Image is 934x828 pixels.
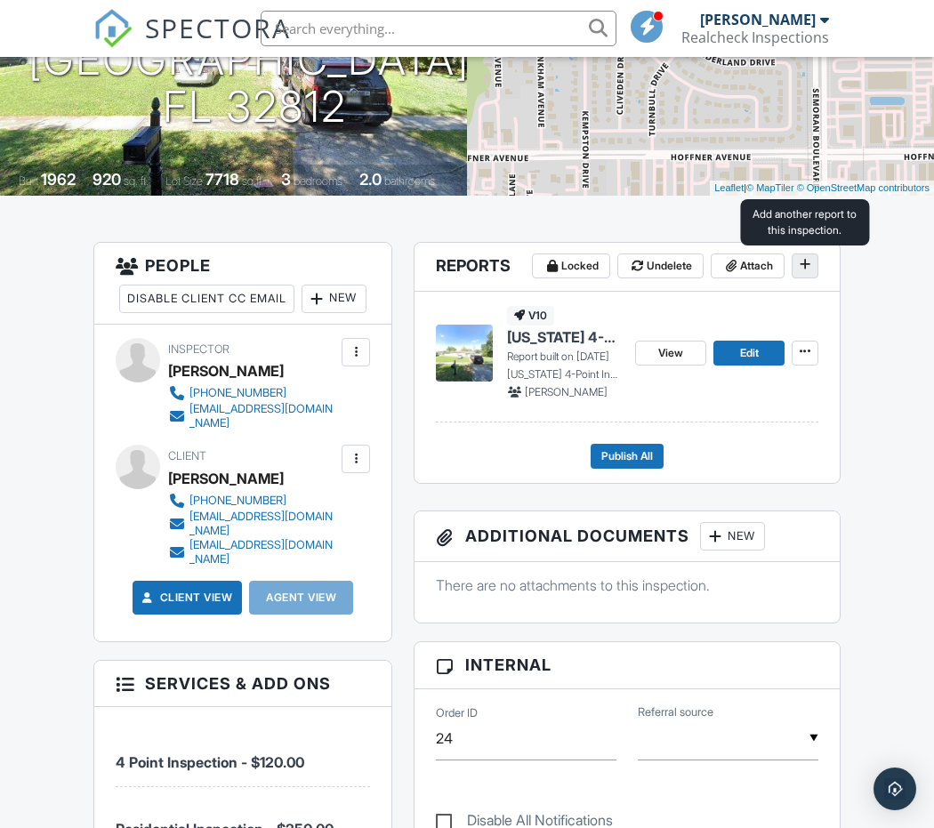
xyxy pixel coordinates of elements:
div: Open Intercom Messenger [874,768,916,810]
h3: Additional Documents [415,511,840,562]
a: © MapTiler [746,182,794,193]
div: 1962 [41,170,76,189]
span: 4 Point Inspection - $120.00 [116,753,304,771]
span: Inspector [168,342,229,356]
span: Built [19,174,38,188]
div: Disable Client CC Email [119,285,294,313]
span: sq.ft. [242,174,264,188]
span: SPECTORA [145,9,291,46]
a: [EMAIL_ADDRESS][DOMAIN_NAME] [168,402,337,430]
span: sq. ft. [124,174,149,188]
div: [EMAIL_ADDRESS][DOMAIN_NAME] [189,510,337,538]
a: Client View [139,589,233,607]
div: | [710,181,934,196]
div: Realcheck Inspections [681,28,829,46]
li: Service: 4 Point Inspection [116,720,370,787]
div: 3 [281,170,291,189]
a: [EMAIL_ADDRESS][DOMAIN_NAME] [168,538,337,567]
span: Lot Size [165,174,203,188]
h3: Services & Add ons [94,661,391,707]
div: 2.0 [359,170,382,189]
span: Client [168,449,206,462]
div: [PHONE_NUMBER] [189,494,286,508]
div: [PERSON_NAME] [168,465,284,492]
label: Referral source [638,704,713,720]
a: SPECTORA [93,24,291,61]
div: New [302,285,366,313]
h3: Internal [415,642,840,688]
div: [EMAIL_ADDRESS][DOMAIN_NAME] [189,402,337,430]
input: Search everything... [261,11,616,46]
div: [PERSON_NAME] [700,11,816,28]
div: 920 [93,170,121,189]
p: There are no attachments to this inspection. [436,575,818,595]
a: [PHONE_NUMBER] [168,492,337,510]
div: 7718 [205,170,239,189]
div: New [700,522,765,551]
div: [EMAIL_ADDRESS][DOMAIN_NAME] [189,538,337,567]
div: [PHONE_NUMBER] [189,386,286,400]
a: © OpenStreetMap contributors [797,182,930,193]
a: [PHONE_NUMBER] [168,384,337,402]
h3: People [94,243,391,325]
span: bathrooms [384,174,435,188]
a: [EMAIL_ADDRESS][DOMAIN_NAME] [168,510,337,538]
img: The Best Home Inspection Software - Spectora [93,9,133,48]
a: Leaflet [714,182,744,193]
div: [PERSON_NAME] [168,358,284,384]
label: Order ID [436,705,478,721]
span: bedrooms [294,174,342,188]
